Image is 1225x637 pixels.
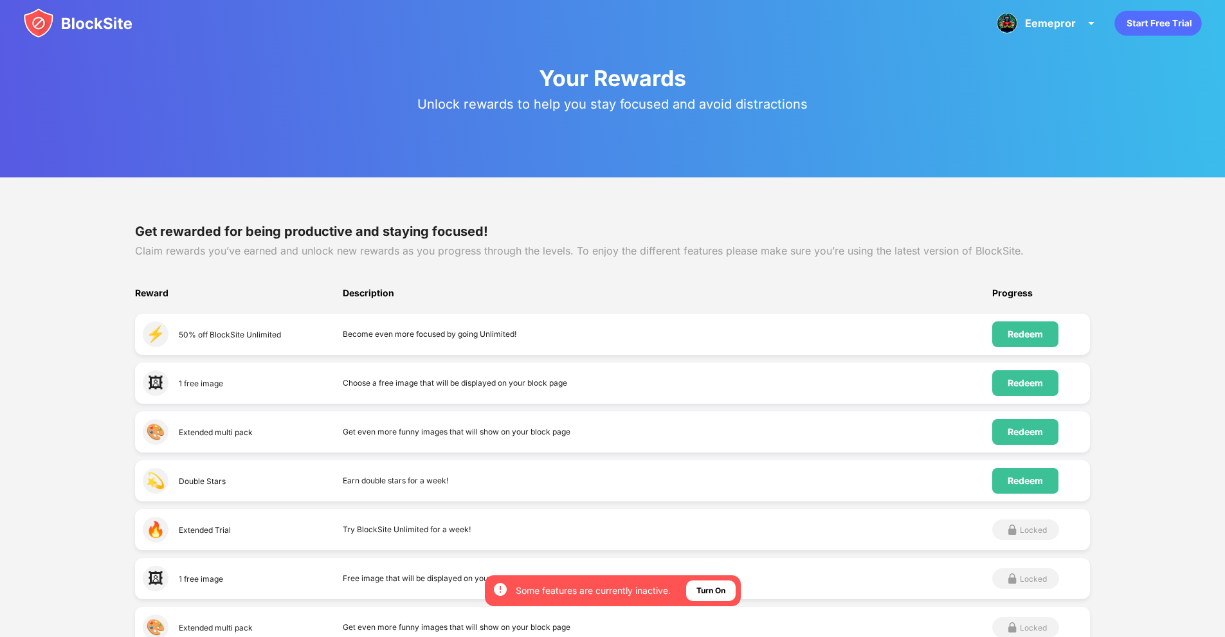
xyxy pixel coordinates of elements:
div: 50% off BlockSite Unlimited [179,330,281,339]
div: 1 free image [179,574,223,584]
img: grey-lock.svg [1004,522,1020,537]
div: 1 free image [179,379,223,388]
div: 🎨 [143,419,168,445]
div: Redeem [1008,476,1043,486]
div: Redeem [1008,329,1043,339]
div: Redeem [1008,378,1043,388]
img: ACg8ocKbCqeqxo7jF6PP3FEozZHnXC4UekpHNzSwy2rnkM03tk0Ws98=s96-c [997,13,1017,33]
div: Earn double stars for a week! [343,468,992,494]
div: Locked [1020,623,1047,633]
div: Eemepror [1025,17,1076,30]
div: Get rewarded for being productive and staying focused! [135,224,1091,239]
div: Locked [1020,525,1047,535]
div: Turn On [696,584,725,597]
div: Choose a free image that will be displayed on your block page [343,370,992,396]
div: Claim rewards you’ve earned and unlock new rewards as you progress through the levels. To enjoy t... [135,244,1091,257]
div: Extended multi pack [179,427,253,437]
div: Locked [1020,574,1047,584]
div: ⚡️ [143,321,168,347]
div: 💫 [143,468,168,494]
div: Free image that will be displayed on your block page! [343,566,992,591]
div: Extended multi pack [179,623,253,633]
div: animation [1114,10,1202,36]
div: 🔥 [143,517,168,543]
div: Some features are currently inactive. [516,584,671,597]
img: grey-lock.svg [1004,620,1020,635]
div: Description [343,288,992,314]
div: Get even more funny images that will show on your block page [343,419,992,445]
div: Redeem [1008,427,1043,437]
div: Become even more focused by going Unlimited! [343,321,992,347]
img: grey-lock.svg [1004,571,1020,586]
div: 🖼 [143,566,168,591]
img: error-circle-white.svg [493,582,508,597]
div: Reward [135,288,343,314]
div: 🖼 [143,370,168,396]
div: Extended Trial [179,525,231,535]
div: Progress [992,288,1090,314]
div: Try BlockSite Unlimited for a week! [343,517,992,543]
img: blocksite-icon.svg [23,8,132,39]
div: Double Stars [179,476,226,486]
